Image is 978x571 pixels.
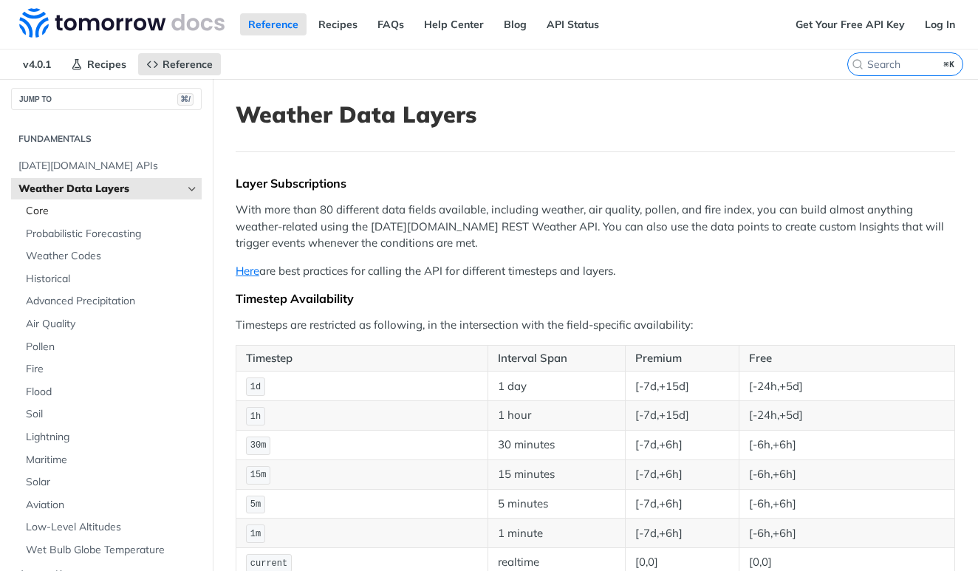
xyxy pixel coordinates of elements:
[26,498,198,513] span: Aviation
[250,529,261,539] span: 1m
[11,132,202,146] h2: Fundamentals
[250,499,261,510] span: 5m
[26,430,198,445] span: Lightning
[26,340,198,355] span: Pollen
[236,202,955,252] p: With more than 80 different data fields available, including weather, air quality, pollen, and fi...
[18,290,202,312] a: Advanced Precipitation
[310,13,366,35] a: Recipes
[18,200,202,222] a: Core
[250,382,261,392] span: 1d
[739,431,955,460] td: [-6h,+6h]
[26,520,198,535] span: Low-Level Altitudes
[87,58,126,71] span: Recipes
[488,431,625,460] td: 30 minutes
[488,459,625,489] td: 15 minutes
[488,519,625,548] td: 1 minute
[26,249,198,264] span: Weather Codes
[18,358,202,380] a: Fire
[236,101,955,128] h1: Weather Data Layers
[626,401,739,431] td: [-7d,+15d]
[236,264,259,278] a: Here
[26,453,198,468] span: Maritime
[739,519,955,548] td: [-6h,+6h]
[488,372,625,401] td: 1 day
[250,558,287,569] span: current
[18,336,202,358] a: Pollen
[26,362,198,377] span: Fire
[626,519,739,548] td: [-7d,+6h]
[739,372,955,401] td: [-24h,+5d]
[236,345,488,372] th: Timestep
[787,13,913,35] a: Get Your Free API Key
[163,58,213,71] span: Reference
[250,440,267,451] span: 30m
[416,13,492,35] a: Help Center
[18,494,202,516] a: Aviation
[177,93,194,106] span: ⌘/
[739,489,955,519] td: [-6h,+6h]
[26,475,198,490] span: Solar
[488,489,625,519] td: 5 minutes
[11,155,202,177] a: [DATE][DOMAIN_NAME] APIs
[15,53,59,75] span: v4.0.1
[11,88,202,110] button: JUMP TO⌘/
[18,313,202,335] a: Air Quality
[626,431,739,460] td: [-7d,+6h]
[626,459,739,489] td: [-7d,+6h]
[250,470,267,480] span: 15m
[236,263,955,280] p: are best practices for calling the API for different timesteps and layers.
[18,426,202,448] a: Lightning
[63,53,134,75] a: Recipes
[26,317,198,332] span: Air Quality
[369,13,412,35] a: FAQs
[26,543,198,558] span: Wet Bulb Globe Temperature
[538,13,607,35] a: API Status
[26,227,198,242] span: Probabilistic Forecasting
[739,401,955,431] td: [-24h,+5d]
[26,272,198,287] span: Historical
[11,178,202,200] a: Weather Data LayersHide subpages for Weather Data Layers
[488,401,625,431] td: 1 hour
[18,539,202,561] a: Wet Bulb Globe Temperature
[739,345,955,372] th: Free
[26,204,198,219] span: Core
[19,8,225,38] img: Tomorrow.io Weather API Docs
[18,449,202,471] a: Maritime
[626,489,739,519] td: [-7d,+6h]
[236,176,955,191] div: Layer Subscriptions
[26,385,198,400] span: Flood
[236,317,955,334] p: Timesteps are restricted as following, in the intersection with the field-specific availability:
[138,53,221,75] a: Reference
[236,291,955,306] div: Timestep Availability
[496,13,535,35] a: Blog
[240,13,307,35] a: Reference
[917,13,963,35] a: Log In
[18,245,202,267] a: Weather Codes
[739,459,955,489] td: [-6h,+6h]
[940,57,959,72] kbd: ⌘K
[18,159,198,174] span: [DATE][DOMAIN_NAME] APIs
[18,381,202,403] a: Flood
[18,516,202,538] a: Low-Level Altitudes
[18,403,202,425] a: Soil
[186,183,198,195] button: Hide subpages for Weather Data Layers
[852,58,864,70] svg: Search
[250,411,261,422] span: 1h
[26,407,198,422] span: Soil
[626,345,739,372] th: Premium
[626,372,739,401] td: [-7d,+15d]
[18,268,202,290] a: Historical
[18,471,202,493] a: Solar
[26,294,198,309] span: Advanced Precipitation
[18,182,182,196] span: Weather Data Layers
[18,223,202,245] a: Probabilistic Forecasting
[488,345,625,372] th: Interval Span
